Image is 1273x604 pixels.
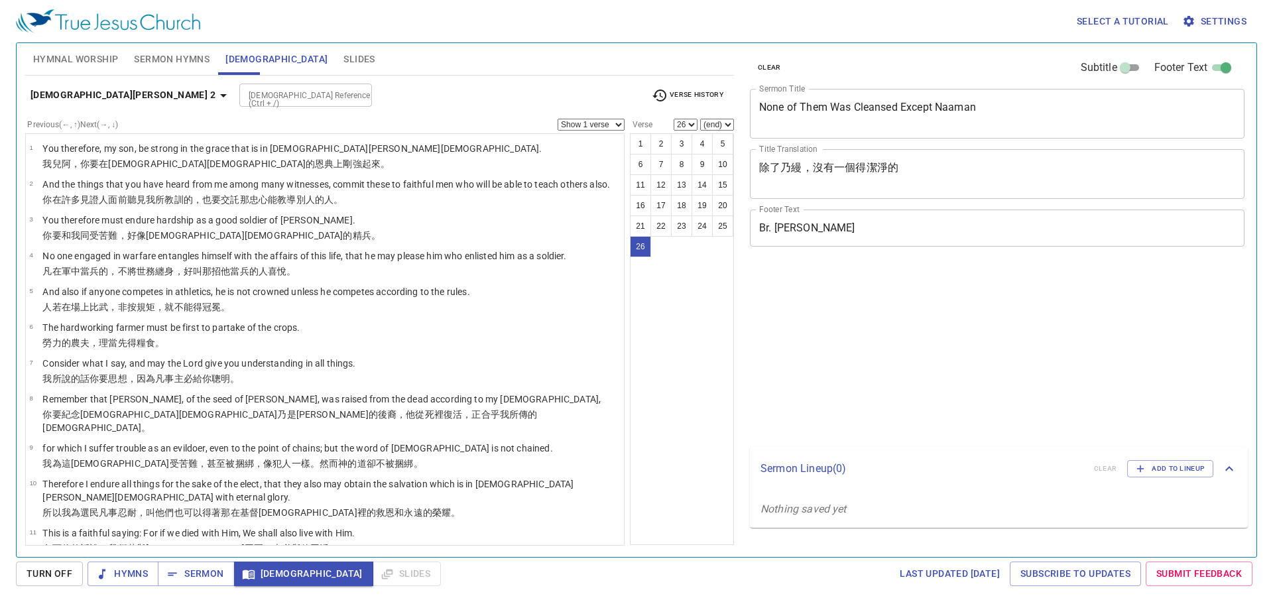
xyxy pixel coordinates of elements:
[42,542,355,555] p: 有可信的
[671,133,692,154] button: 3
[30,87,215,103] b: [DEMOGRAPHIC_DATA][PERSON_NAME] 2
[71,373,240,384] wg3004: 的話你要思想
[16,9,200,33] img: True Jesus Church
[1020,566,1130,582] span: Subscribe to Updates
[650,215,672,237] button: 22
[33,51,119,68] span: Hymnal Worship
[712,195,733,216] button: 20
[329,543,338,554] wg4800: ；
[759,161,1235,186] textarea: 除了乃縵，沒有一個得潔淨的
[62,230,381,241] wg3767: 和我同受苦難
[414,458,423,469] wg1210: 。
[42,336,300,349] p: 勞力的
[644,86,731,105] button: Verse History
[29,479,36,487] span: 10
[650,174,672,196] button: 12
[1146,562,1252,586] a: Submit Feedback
[245,543,339,554] wg5547: 同死
[1077,13,1169,30] span: Select a tutorial
[27,121,118,129] label: Previous (←, ↑) Next (→, ↓)
[52,230,381,241] wg4771: 要
[671,195,692,216] button: 18
[141,422,151,433] wg2098: 。
[900,566,1000,582] span: Last updated [DATE]
[1081,60,1117,76] span: Subtitle
[630,133,651,154] button: 1
[155,507,460,518] wg2443: 他們
[1010,562,1141,586] a: Subscribe to Updates
[42,526,355,540] p: This is a faithful saying: For if we died with Him, We shall also live with Him.
[71,337,165,348] wg2872: 農夫
[230,373,239,384] wg4907: 。
[62,458,423,469] wg1722: 這
[137,337,164,348] wg3335: 糧食
[42,300,469,314] p: 人
[146,266,296,276] wg979: 務
[80,507,460,518] wg1223: 選民
[221,194,343,205] wg2532: 交託
[367,458,423,469] wg3056: 卻不被
[712,133,733,154] button: 5
[277,194,343,205] wg2425: 教導
[1136,463,1205,475] span: Add to Lineup
[29,359,32,366] span: 7
[671,215,692,237] button: 23
[29,444,32,451] span: 9
[155,266,296,276] wg4230: 纏身
[42,477,620,504] p: Therefore I endure all things for the sake of the elect, that they also may obtain the salvation ...
[202,373,240,384] wg1325: 你
[90,158,390,169] wg4771: 要在
[343,158,390,169] wg1722: 剛強
[347,458,422,469] wg2316: 的道
[759,101,1235,126] textarea: None of Them Was Cleansed Except Naaman
[235,458,423,469] wg3360: 捆綁
[310,458,423,469] wg5613: 。然而
[263,543,338,554] wg4880: ，也
[630,121,652,129] label: Verse
[62,302,231,312] wg1437: 在場上比武
[127,373,240,384] wg3539: ，因為
[692,133,713,154] button: 4
[207,158,390,169] wg5547: [DEMOGRAPHIC_DATA]
[202,266,296,276] wg2443: 那招他當兵的
[760,503,847,515] i: Nothing saved yet
[98,566,148,582] span: Hymns
[650,133,672,154] button: 2
[27,566,72,582] span: Turn Off
[29,287,32,294] span: 5
[692,154,713,175] button: 9
[164,194,343,205] wg3844: 教訓的，也要
[692,195,713,216] button: 19
[88,562,158,586] button: Hymns
[286,266,296,276] wg700: 。
[158,562,234,586] button: Sermon
[134,51,210,68] span: Sermon Hymns
[198,458,423,469] wg2553: ，甚至被
[155,337,164,348] wg2590: 。
[343,230,381,241] wg2424: 的精
[137,543,338,554] wg1487: 與[DEMOGRAPHIC_DATA]
[745,261,1147,442] iframe: from-child
[750,60,789,76] button: clear
[630,174,651,196] button: 11
[80,543,338,554] wg4103: 話
[1185,13,1246,30] span: Settings
[155,194,343,205] wg1700: 所
[712,174,733,196] button: 15
[62,158,391,169] wg5043: 阿，你
[16,562,83,586] button: Turn Off
[29,528,36,536] span: 11
[240,194,343,205] wg3908: 那忠心
[42,321,300,334] p: The hardworking farmer must be first to partake of the crops.
[99,507,460,518] wg1588: 凡事
[712,154,733,175] button: 10
[52,158,391,169] wg3450: 兒
[367,507,461,518] wg1722: 的救恩
[42,357,355,370] p: Consider what I say, and may the Lord give you understanding in all things.
[62,507,461,518] wg5124: 我為
[42,285,469,298] p: And also if anyone competes in athletics, he is not crowned unless he competes according to the r...
[259,266,296,276] wg4758: 人喜悅
[42,142,542,155] p: You therefore, my son, be strong in the grace that is in [DEMOGRAPHIC_DATA][PERSON_NAME][DEMOGRAP...
[174,507,461,518] wg846: 也
[282,543,338,554] wg2532: 必與他同活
